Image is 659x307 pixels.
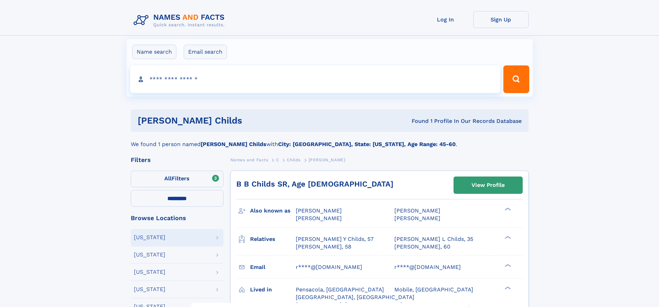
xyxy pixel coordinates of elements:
span: C [276,157,279,162]
div: ❯ [503,235,511,240]
h1: [PERSON_NAME] Childs [138,116,327,125]
div: Found 1 Profile In Our Records Database [327,117,522,125]
a: [PERSON_NAME] Y Childs, 57 [296,235,374,243]
div: Browse Locations [131,215,223,221]
span: [PERSON_NAME] [296,207,342,214]
a: Sign Up [473,11,529,28]
b: City: [GEOGRAPHIC_DATA], State: [US_STATE], Age Range: 45-60 [278,141,456,147]
a: Names and Facts [230,155,268,164]
div: [US_STATE] [134,287,165,292]
span: All [164,175,172,182]
h3: Email [250,261,296,273]
span: [PERSON_NAME] [296,215,342,222]
button: Search Button [503,65,529,93]
span: Mobile, [GEOGRAPHIC_DATA] [394,286,473,293]
span: [GEOGRAPHIC_DATA], [GEOGRAPHIC_DATA] [296,294,414,300]
label: Email search [184,45,227,59]
div: ❯ [503,207,511,211]
h3: Lived in [250,284,296,296]
a: [PERSON_NAME], 58 [296,243,351,251]
a: [PERSON_NAME], 60 [394,243,450,251]
div: Filters [131,157,223,163]
a: C [276,155,279,164]
span: [PERSON_NAME] [394,207,440,214]
label: Name search [132,45,176,59]
b: [PERSON_NAME] Childs [201,141,266,147]
span: Childs [287,157,301,162]
div: ❯ [503,263,511,268]
h3: Also known as [250,205,296,217]
span: [PERSON_NAME] [394,215,440,222]
div: [US_STATE] [134,269,165,275]
h3: Relatives [250,233,296,245]
img: Logo Names and Facts [131,11,230,30]
a: B B Childs SR, Age [DEMOGRAPHIC_DATA] [236,180,393,188]
span: Pensacola, [GEOGRAPHIC_DATA] [296,286,384,293]
span: [PERSON_NAME] [309,157,346,162]
a: [PERSON_NAME] L Childs, 35 [394,235,473,243]
label: Filters [131,171,223,187]
a: View Profile [454,177,522,193]
div: We found 1 person named with . [131,132,529,148]
div: View Profile [472,177,505,193]
div: [US_STATE] [134,235,165,240]
input: search input [130,65,501,93]
a: Childs [287,155,301,164]
a: Log In [418,11,473,28]
div: [US_STATE] [134,252,165,258]
div: ❯ [503,286,511,290]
